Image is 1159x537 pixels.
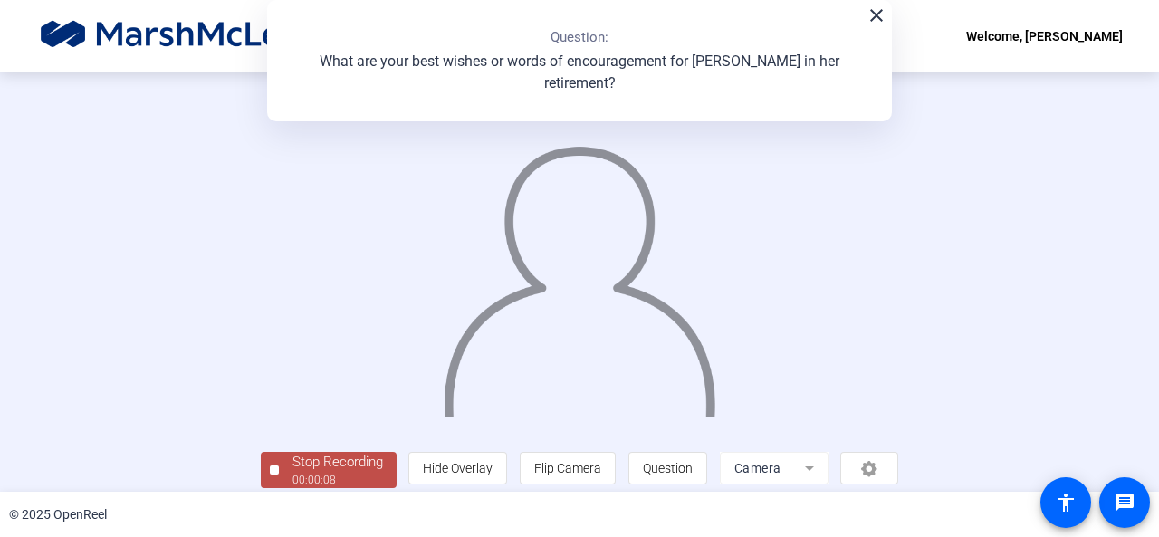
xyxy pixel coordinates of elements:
p: Question: [551,27,608,48]
mat-icon: message [1114,492,1135,513]
button: Hide Overlay [408,452,507,484]
mat-icon: close [866,5,887,26]
span: Hide Overlay [423,461,493,475]
button: Flip Camera [520,452,616,484]
span: Question [643,461,693,475]
div: Welcome, [PERSON_NAME] [966,25,1123,47]
span: Flip Camera [534,461,601,475]
mat-icon: accessibility [1055,492,1077,513]
button: Question [628,452,707,484]
div: 00:00:08 [292,472,383,488]
div: Stop Recording [292,452,383,473]
img: overlay [442,129,718,417]
p: What are your best wishes or words of encouragement for [PERSON_NAME] in her retirement? [285,51,874,94]
img: OpenReel logo [36,18,366,54]
div: © 2025 OpenReel [9,505,107,524]
button: Stop Recording00:00:08 [261,452,397,489]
